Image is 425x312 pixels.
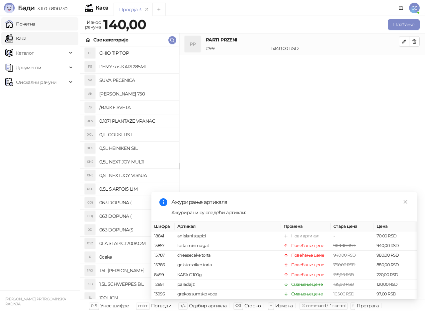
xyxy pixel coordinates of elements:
div: 1SB [85,279,95,289]
div: PS [85,61,95,72]
h4: SUVA PECENICA [99,75,174,86]
span: Бади [18,4,35,12]
h4: PARTI PRZENI [206,36,399,43]
a: Почетна [5,17,35,31]
span: info-circle [159,198,167,206]
td: 120,00 RSD [374,280,417,289]
h4: 0,5L S.ARTOIS LIM [99,184,174,194]
td: paradajz [175,280,281,289]
div: Повећање цене [291,262,324,269]
div: PP [185,36,201,52]
div: 0 [85,252,95,262]
td: gelato sniker torta [175,261,281,270]
div: Сторно [244,301,261,310]
div: Износ рачуна [84,18,102,31]
div: Измена [275,301,293,310]
span: enter [138,303,148,308]
div: 0D( [85,197,95,208]
div: 0D [85,224,95,235]
div: Све категорије [93,36,128,43]
span: 215,00 RSD [333,272,354,277]
div: Одабир артикла [189,301,226,310]
div: Ажурирање артикала [171,198,409,206]
td: 980,00 RSD [374,251,417,260]
h4: 1,5L SCHWEPPES BL [99,279,174,289]
span: 3.11.0-b80b730 [35,6,67,12]
h4: 0,5L NEXT JOY VISNJA [99,170,174,181]
td: 940,00 RSD [374,241,417,251]
td: 13996 [151,289,175,299]
h4: 0LA STAPICI 200KOM [99,238,174,249]
div: /S [85,102,95,113]
h4: 0,5L HEINIKEN SIL [99,143,174,154]
td: 880,00 RSD [374,261,417,270]
div: Претрага [357,301,379,310]
th: Артикал [175,222,281,231]
h4: 0cake [99,252,174,262]
td: 12891 [151,280,175,289]
td: cheesecake torta [175,251,281,260]
span: ↑/↓ [180,303,186,308]
td: ani slani stapici [175,231,281,241]
div: Потврди [151,301,172,310]
div: SP [85,75,95,86]
td: 97,00 RSD [374,289,417,299]
div: 0HS [85,143,95,154]
th: Промена [281,222,331,231]
span: 135,00 RSD [333,282,354,287]
td: 220,00 RSD [374,270,417,280]
td: grekos sumsko voce [175,289,281,299]
h4: 063 DOPUNA(S [99,224,174,235]
a: Каса [5,32,26,45]
div: Смањење цене [291,281,323,288]
img: Logo [4,3,15,13]
span: f [352,303,353,308]
div: Унос шифре [100,301,129,310]
div: 0D( [85,211,95,221]
h4: 100 LICN [99,292,174,303]
div: 1 x 140,00 RSD [270,45,400,52]
span: Фискални рачуни [16,76,56,89]
div: AK [85,89,95,99]
a: Close [402,198,409,206]
span: Каталог [16,46,34,60]
div: 0NJ [85,170,95,181]
h4: /BAJKE SVETA [99,102,174,113]
th: Цена [374,222,417,231]
div: Каса [96,5,108,11]
h4: [PERSON_NAME] 750 [99,89,174,99]
div: 0S2 [85,238,95,249]
button: Плаћање [388,19,420,30]
div: Нови артикал [291,233,319,239]
div: Повећање цене [291,272,324,278]
div: CT [85,48,95,58]
span: Документи [16,61,41,74]
h4: 063 DOPUNA ( [99,211,174,221]
a: Документација [396,3,406,13]
div: grid [80,46,179,299]
th: Шифра [151,222,175,231]
h4: 1,5L [PERSON_NAME] [99,265,174,276]
span: 0-9 [91,303,97,308]
td: 15787 [151,251,175,260]
th: Стара цена [331,222,374,231]
div: Повећање цене [291,252,324,259]
div: 0PV [85,116,95,126]
h4: 0,187l PLANTAZE VRANAC [99,116,174,126]
td: 18841 [151,231,175,241]
button: Add tab [152,3,166,16]
span: close [403,200,408,204]
span: GS [409,3,420,13]
span: 900,00 RSD [333,243,356,248]
div: 0SL [85,184,95,194]
div: 0NJ [85,156,95,167]
span: ⌫ [235,303,241,308]
button: remove [142,7,151,12]
td: - [331,231,374,241]
h4: 063 DOPUNA ( [99,197,174,208]
div: Ажурирани су следећи артикли: [171,209,409,216]
td: 15786 [151,261,175,270]
div: 1L [85,292,95,303]
td: KAFA C 100g [175,270,281,280]
span: 750,00 RSD [333,263,356,268]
